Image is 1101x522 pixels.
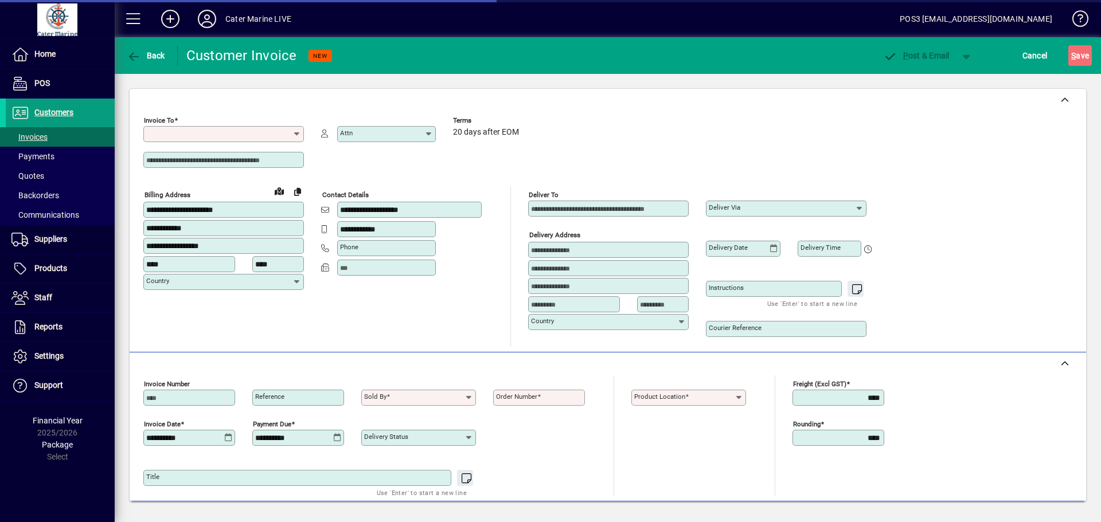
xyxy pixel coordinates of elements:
[34,49,56,58] span: Home
[634,393,685,401] mat-label: Product location
[127,51,165,60] span: Back
[709,284,744,292] mat-label: Instructions
[767,297,857,310] mat-hint: Use 'Enter' to start a new line
[340,129,353,137] mat-label: Attn
[709,324,762,332] mat-label: Courier Reference
[144,116,174,124] mat-label: Invoice To
[34,264,67,273] span: Products
[1022,46,1048,65] span: Cancel
[1071,51,1076,60] span: S
[11,132,48,142] span: Invoices
[1064,2,1087,40] a: Knowledge Base
[33,416,83,425] span: Financial Year
[531,317,554,325] mat-label: Country
[34,322,63,331] span: Reports
[6,40,115,69] a: Home
[364,393,386,401] mat-label: Sold by
[270,182,288,200] a: View on map
[377,486,467,499] mat-hint: Use 'Enter' to start a new line
[6,69,115,98] a: POS
[144,380,190,388] mat-label: Invoice number
[6,166,115,186] a: Quotes
[364,433,408,441] mat-label: Delivery status
[152,9,189,29] button: Add
[11,152,54,161] span: Payments
[6,186,115,205] a: Backorders
[900,10,1052,28] div: POS3 [EMAIL_ADDRESS][DOMAIN_NAME]
[6,147,115,166] a: Payments
[793,380,846,388] mat-label: Freight (excl GST)
[144,420,181,428] mat-label: Invoice date
[709,203,740,211] mat-label: Deliver via
[529,191,559,199] mat-label: Deliver To
[11,171,44,180] span: Quotes
[793,420,821,428] mat-label: Rounding
[11,210,79,219] span: Communications
[709,244,748,252] mat-label: Delivery date
[189,9,225,29] button: Profile
[11,191,59,200] span: Backorders
[225,10,291,28] div: Cater Marine LIVE
[34,351,64,360] span: Settings
[1020,45,1051,66] button: Cancel
[34,79,50,88] span: POS
[6,284,115,312] a: Staff
[453,128,519,137] span: 20 days after EOM
[1071,46,1089,65] span: ave
[115,45,178,66] app-page-header-button: Back
[34,108,73,117] span: Customers
[6,254,115,283] a: Products
[1068,45,1092,66] button: Save
[340,243,358,251] mat-label: Phone
[801,244,841,252] mat-label: Delivery time
[146,473,159,481] mat-label: Title
[253,420,291,428] mat-label: Payment due
[877,45,955,66] button: Post & Email
[186,46,297,65] div: Customer Invoice
[6,313,115,342] a: Reports
[146,277,169,285] mat-label: Country
[42,440,73,449] span: Package
[124,45,168,66] button: Back
[34,293,52,302] span: Staff
[6,205,115,225] a: Communications
[288,182,307,201] button: Copy to Delivery address
[34,234,67,244] span: Suppliers
[903,51,908,60] span: P
[6,127,115,147] a: Invoices
[313,52,327,60] span: NEW
[883,51,950,60] span: ost & Email
[255,393,284,401] mat-label: Reference
[6,342,115,371] a: Settings
[6,371,115,400] a: Support
[496,393,537,401] mat-label: Order number
[34,380,63,390] span: Support
[6,225,115,254] a: Suppliers
[453,117,522,124] span: Terms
